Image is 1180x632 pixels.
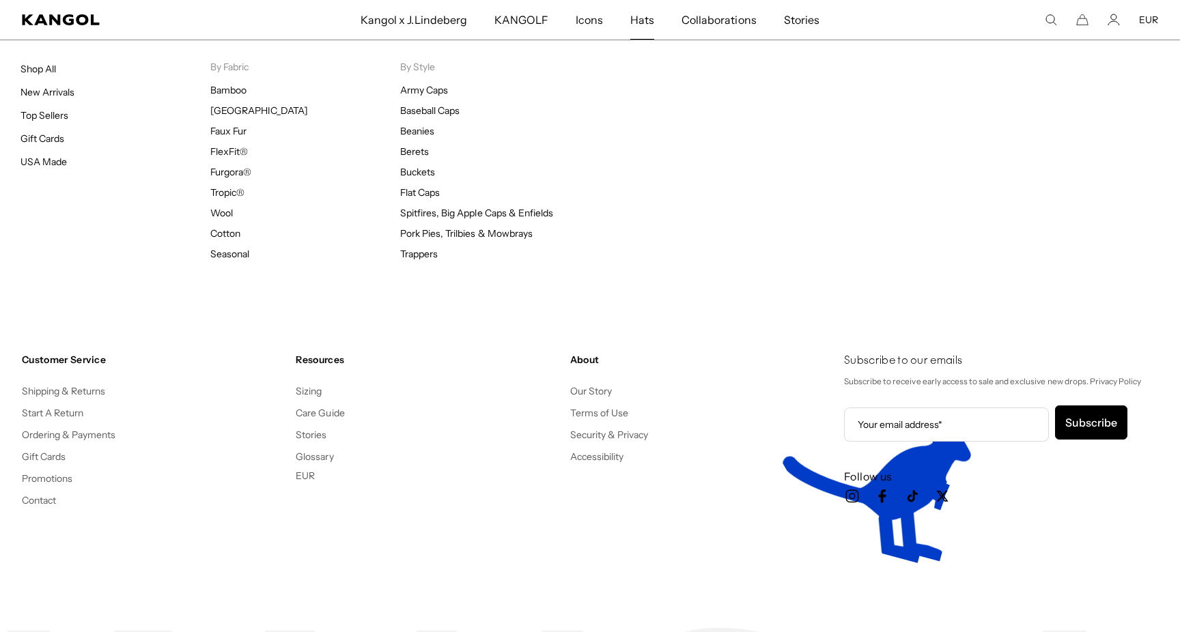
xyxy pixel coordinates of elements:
[1045,14,1057,26] summary: Search here
[1076,14,1088,26] button: Cart
[20,63,56,75] a: Shop All
[400,227,533,240] a: Pork Pies, Trilbies & Mowbrays
[296,450,333,463] a: Glossary
[400,104,460,117] a: Baseball Caps
[210,104,308,117] a: [GEOGRAPHIC_DATA]
[296,407,344,419] a: Care Guide
[844,354,1158,369] h4: Subscribe to our emails
[20,132,64,145] a: Gift Cards
[210,248,249,260] a: Seasonal
[400,61,590,73] p: By Style
[570,407,628,419] a: Terms of Use
[1139,14,1158,26] button: EUR
[400,166,435,178] a: Buckets
[400,248,438,260] a: Trappers
[210,145,248,158] a: FlexFit®
[22,354,285,366] h4: Customer Service
[22,494,56,506] a: Contact
[400,84,448,96] a: Army Caps
[296,385,322,397] a: Sizing
[296,354,559,366] h4: Resources
[210,125,247,137] a: Faux Fur
[400,186,440,199] a: Flat Caps
[22,407,83,419] a: Start A Return
[1055,405,1127,440] button: Subscribe
[210,166,251,178] a: Furgora®
[570,429,649,441] a: Security & Privacy
[22,385,106,397] a: Shipping & Returns
[844,469,1158,484] h3: Follow us
[210,186,244,199] a: Tropic®
[1108,14,1120,26] a: Account
[210,207,233,219] a: Wool
[296,429,326,441] a: Stories
[210,227,240,240] a: Cotton
[570,450,623,463] a: Accessibility
[844,374,1158,389] p: Subscribe to receive early access to sale and exclusive new drops. Privacy Policy
[22,450,66,463] a: Gift Cards
[22,472,72,485] a: Promotions
[20,86,74,98] a: New Arrivals
[400,145,429,158] a: Berets
[210,61,400,73] p: By Fabric
[22,429,116,441] a: Ordering & Payments
[570,354,833,366] h4: About
[210,84,247,96] a: Bamboo
[22,14,238,25] a: Kangol
[20,156,67,168] a: USA Made
[296,470,315,482] button: EUR
[400,125,434,137] a: Beanies
[20,109,68,121] a: Top Sellers
[570,385,612,397] a: Our Story
[400,207,553,219] a: Spitfires, Big Apple Caps & Enfields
